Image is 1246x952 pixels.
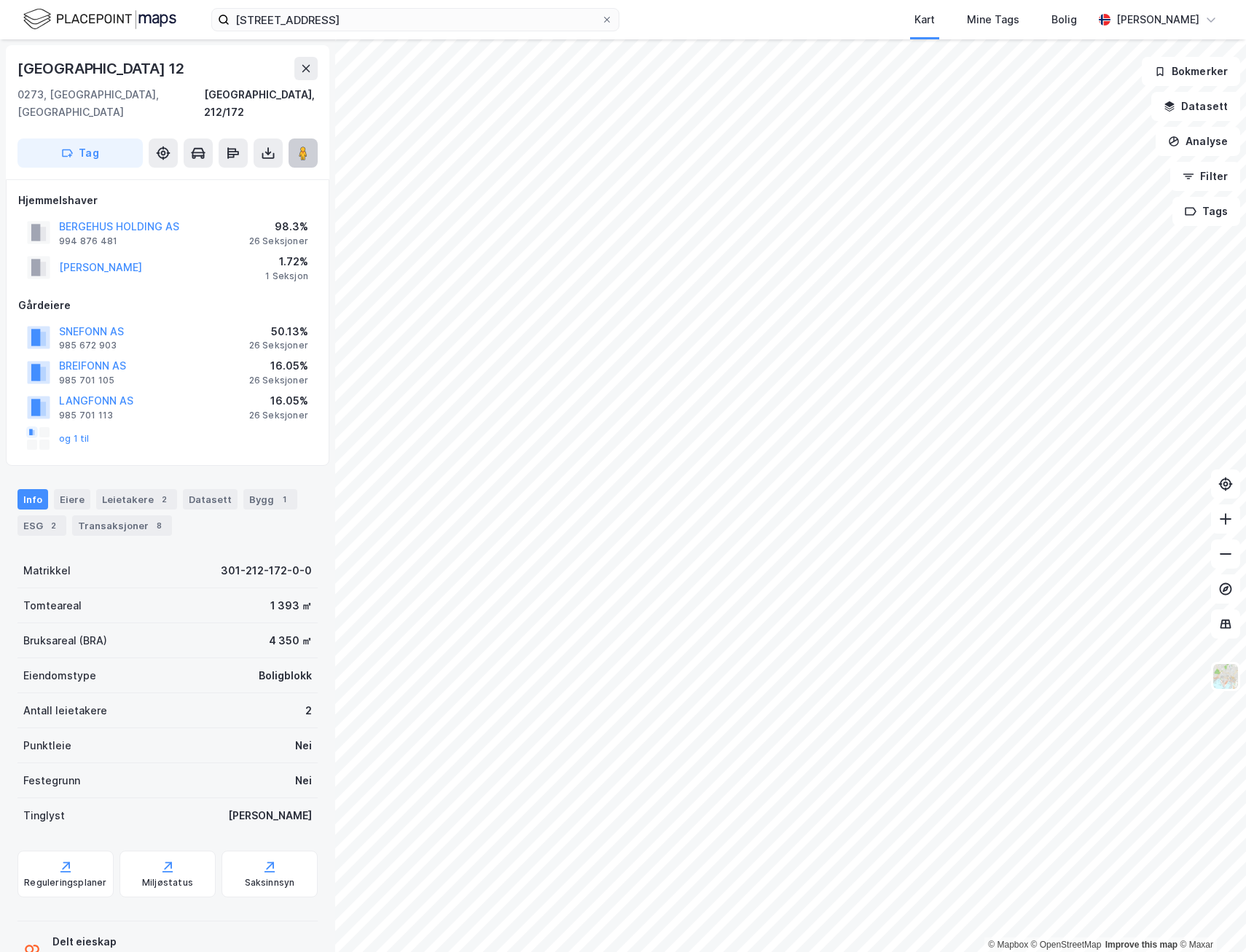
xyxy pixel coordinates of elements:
button: Tags [1172,197,1240,226]
div: 1.72% [265,253,308,270]
div: Saksinnsyn [245,877,295,889]
div: Eiendomstype [23,667,96,684]
a: Mapbox [988,940,1028,950]
div: Info [17,489,48,510]
div: Boligblokk [259,667,312,684]
div: Tinglyst [23,807,65,824]
div: 0273, [GEOGRAPHIC_DATA], [GEOGRAPHIC_DATA] [17,86,204,121]
div: 994 876 481 [59,235,117,247]
button: Datasett [1151,92,1240,121]
div: Tomteareal [23,597,82,614]
div: Hjemmelshaver [18,192,317,209]
div: 985 701 105 [59,375,114,386]
img: Z [1212,663,1239,690]
div: 985 672 903 [59,340,117,351]
div: 16.05% [249,392,308,410]
div: 2 [46,518,60,533]
div: 98.3% [249,218,308,235]
div: 2 [305,702,312,719]
div: Punktleie [23,737,71,754]
div: [PERSON_NAME] [1116,11,1199,28]
a: OpenStreetMap [1031,940,1102,950]
iframe: Chat Widget [1173,882,1246,952]
div: 985 701 113 [59,410,113,421]
div: 50.13% [249,323,308,340]
div: 16.05% [249,357,308,375]
div: 301-212-172-0-0 [221,562,312,580]
div: Nei [295,737,312,754]
div: 26 Seksjoner [249,410,308,421]
div: 8 [152,518,166,533]
div: Miljøstatus [142,877,193,889]
div: Bolig [1051,11,1077,28]
div: Reguleringsplaner [24,877,106,889]
button: Filter [1170,162,1240,191]
div: Leietakere [96,489,177,510]
div: Mine Tags [967,11,1019,28]
div: Nei [295,772,312,789]
div: ESG [17,515,66,536]
div: Bruksareal (BRA) [23,632,107,649]
a: Improve this map [1105,940,1178,950]
div: 1 Seksjon [265,270,308,282]
div: 26 Seksjoner [249,375,308,386]
div: 1 393 ㎡ [270,597,312,614]
div: Eiere [54,489,90,510]
button: Tag [17,138,143,168]
button: Analyse [1156,127,1240,156]
div: [GEOGRAPHIC_DATA] 12 [17,57,187,80]
div: [PERSON_NAME] [228,807,312,824]
div: 26 Seksjoner [249,235,308,247]
button: Bokmerker [1142,57,1240,86]
div: Antall leietakere [23,702,107,719]
div: Matrikkel [23,562,71,580]
div: Datasett [183,489,238,510]
div: Kart [914,11,935,28]
div: Delt eieskap [52,933,243,951]
div: Gårdeiere [18,297,317,314]
div: 4 350 ㎡ [269,632,312,649]
div: Festegrunn [23,772,80,789]
div: 26 Seksjoner [249,340,308,351]
img: logo.f888ab2527a4732fd821a326f86c7f29.svg [23,7,176,32]
div: 1 [277,492,291,507]
div: Bygg [243,489,297,510]
div: 2 [157,492,171,507]
div: Transaksjoner [72,515,172,536]
input: Søk på adresse, matrikkel, gårdeiere, leietakere eller personer [230,9,601,31]
div: [GEOGRAPHIC_DATA], 212/172 [204,86,318,121]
